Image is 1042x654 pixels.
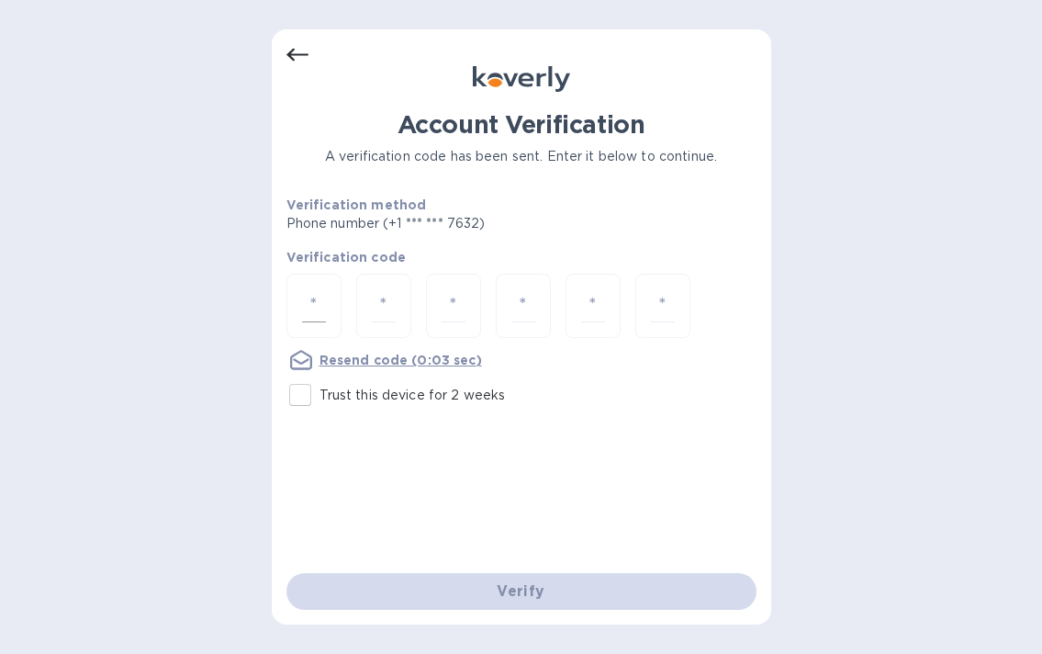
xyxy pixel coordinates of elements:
[286,147,756,166] p: A verification code has been sent. Enter it below to continue.
[286,248,756,266] p: Verification code
[286,110,756,140] h1: Account Verification
[286,214,626,233] p: Phone number (+1 *** *** 7632)
[319,386,506,405] p: Trust this device for 2 weeks
[319,353,482,367] u: Resend code (0:03 sec)
[286,197,427,212] b: Verification method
